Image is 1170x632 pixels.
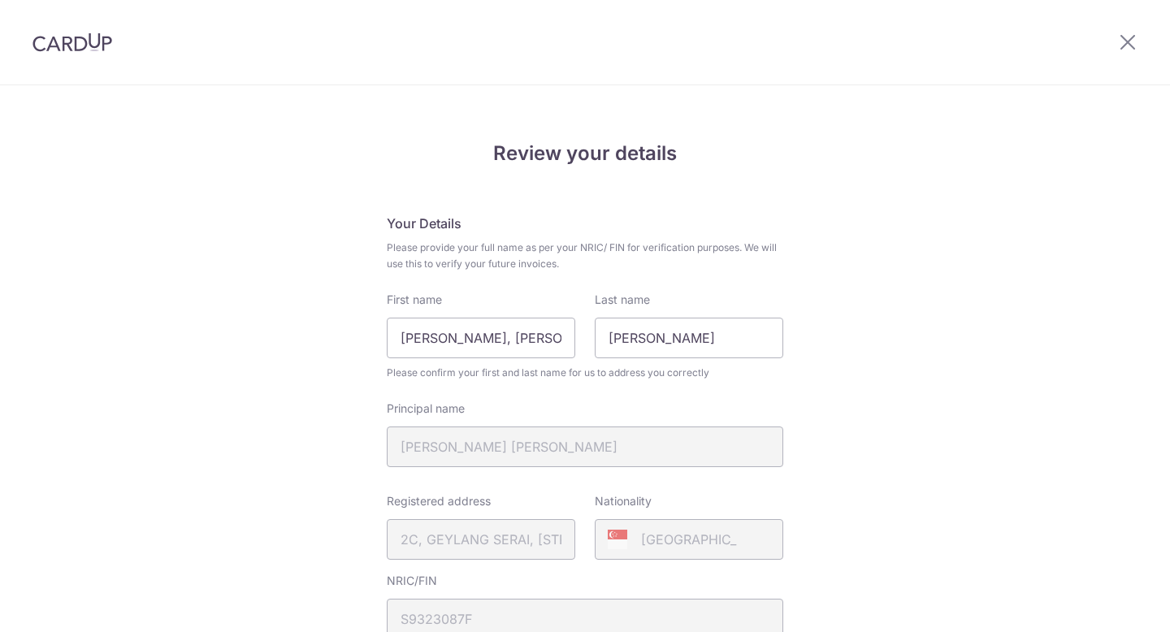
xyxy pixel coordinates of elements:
span: Please provide your full name as per your NRIC/ FIN for verification purposes. We will use this t... [387,240,783,272]
label: Last name [595,292,650,308]
span: Please confirm your first and last name for us to address you correctly [387,365,783,381]
label: Principal name [387,400,465,417]
input: Last name [595,318,783,358]
label: Nationality [595,493,652,509]
h4: Review your details [387,139,783,168]
h5: Your Details [387,214,783,233]
input: First Name [387,318,575,358]
img: CardUp [32,32,112,52]
label: First name [387,292,442,308]
label: NRIC/FIN [387,573,437,589]
label: Registered address [387,493,491,509]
